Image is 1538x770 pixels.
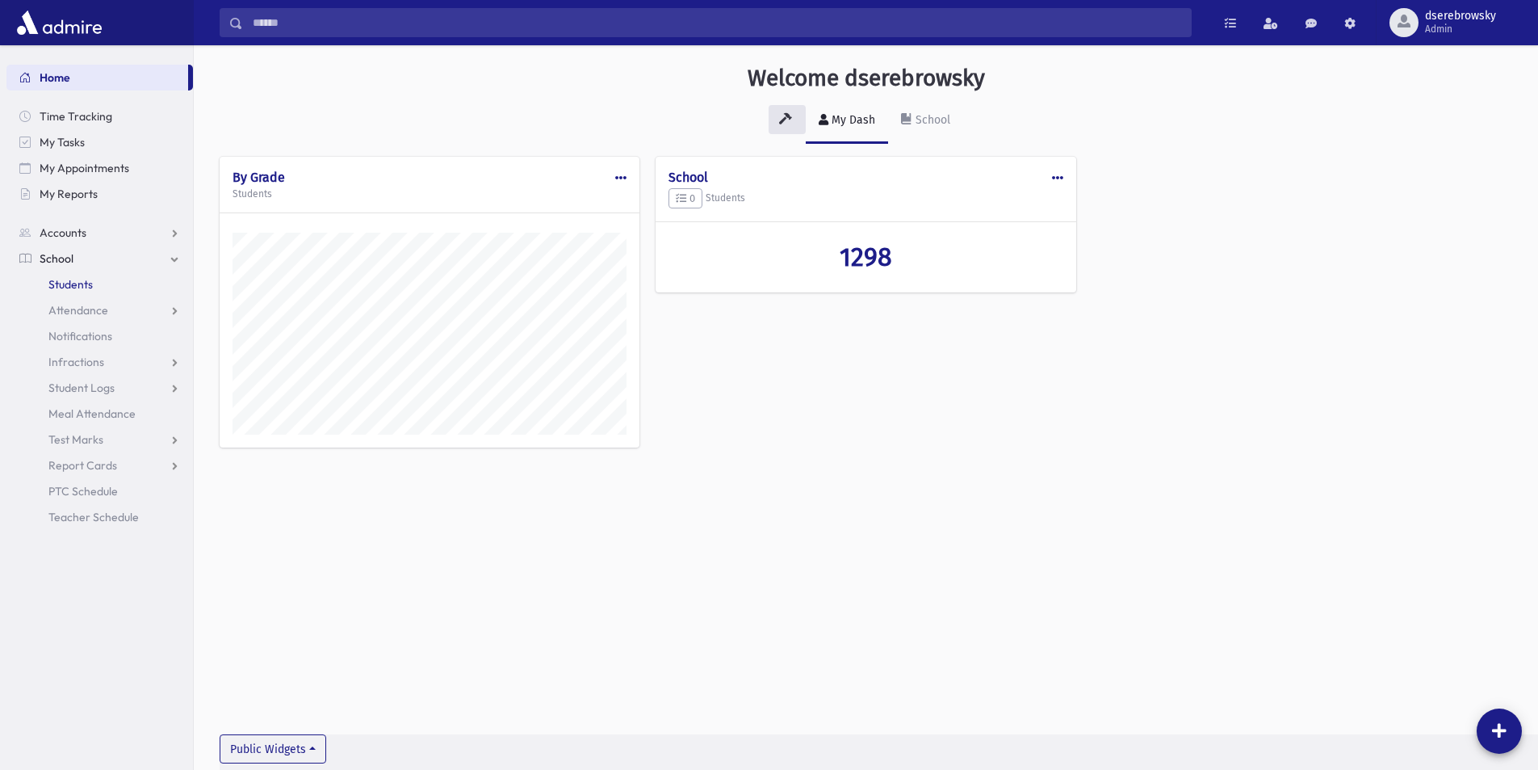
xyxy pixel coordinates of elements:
span: Admin [1425,23,1496,36]
span: Notifications [48,329,112,343]
span: Attendance [48,303,108,318]
button: 0 [668,188,702,209]
a: Test Marks [6,427,193,452]
input: Search [243,8,1191,37]
a: My Reports [6,181,193,207]
span: Accounts [40,225,86,240]
a: Student Logs [6,375,193,401]
span: My Appointments [40,161,129,175]
a: Meal Attendance [6,401,193,427]
a: Accounts [6,220,193,246]
button: Public Widgets [220,734,326,764]
img: AdmirePro [13,6,106,39]
span: Student Logs [48,381,115,395]
h4: School [668,170,1062,185]
span: Test Marks [48,432,103,447]
a: 1298 [668,242,1062,272]
span: Teacher Schedule [48,510,139,524]
a: PTC Schedule [6,478,193,504]
span: dserebrowsky [1425,10,1496,23]
h5: Students [668,188,1062,209]
span: Infractions [48,355,104,369]
h5: Students [233,188,627,200]
span: Home [40,70,70,85]
span: Report Cards [48,458,117,473]
a: Teacher Schedule [6,504,193,530]
span: 1298 [840,242,892,272]
div: My Dash [828,113,875,127]
a: Home [6,65,188,90]
span: Time Tracking [40,109,112,124]
div: School [912,113,950,127]
span: 0 [676,192,695,204]
a: Notifications [6,323,193,349]
a: Time Tracking [6,103,193,129]
span: School [40,251,73,266]
a: School [888,99,963,144]
a: School [6,246,193,271]
a: Report Cards [6,452,193,478]
h4: By Grade [233,170,627,185]
h3: Welcome dserebrowsky [748,65,985,92]
span: Meal Attendance [48,406,136,421]
a: My Appointments [6,155,193,181]
span: Students [48,277,93,292]
span: My Reports [40,187,98,201]
a: Infractions [6,349,193,375]
span: PTC Schedule [48,484,118,499]
span: My Tasks [40,135,85,149]
a: Attendance [6,297,193,323]
a: My Tasks [6,129,193,155]
a: My Dash [806,99,888,144]
a: Students [6,271,193,297]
